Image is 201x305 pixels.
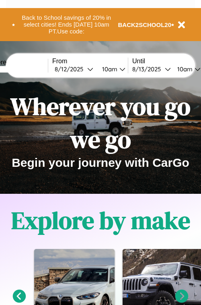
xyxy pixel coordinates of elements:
button: 10am [96,65,128,73]
div: 8 / 12 / 2025 [55,65,87,73]
div: 10am [173,65,195,73]
div: 8 / 13 / 2025 [132,65,165,73]
button: Back to School savings of 20% in select cities! Ends [DATE] 10am PT.Use code: [15,12,118,37]
label: From [52,58,128,65]
b: BACK2SCHOOL20 [118,21,172,28]
h1: Explore by make [11,204,190,237]
button: 8/12/2025 [52,65,96,73]
div: 10am [98,65,119,73]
